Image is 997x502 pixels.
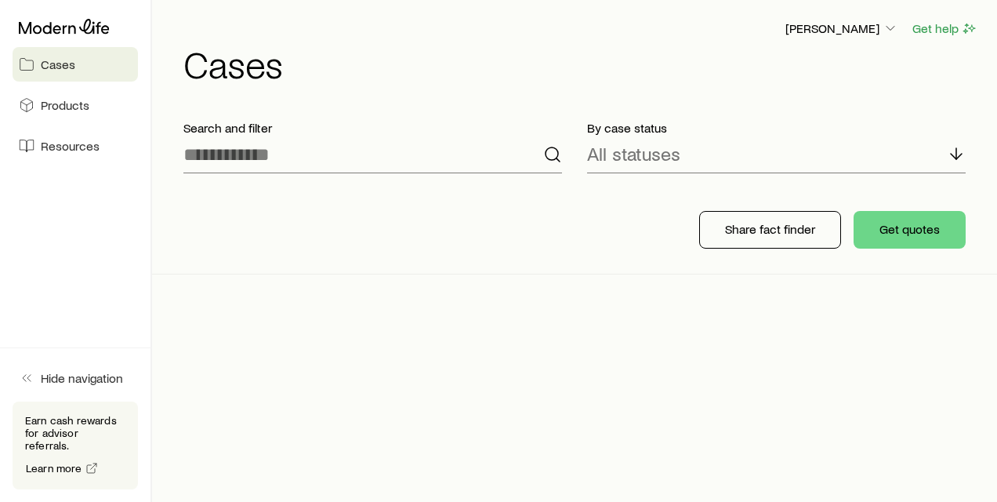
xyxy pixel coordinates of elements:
[13,129,138,163] a: Resources
[785,20,899,38] button: [PERSON_NAME]
[13,47,138,82] a: Cases
[41,56,75,72] span: Cases
[912,20,978,38] button: Get help
[785,20,898,36] p: [PERSON_NAME]
[25,414,125,452] p: Earn cash rewards for advisor referrals.
[41,370,123,386] span: Hide navigation
[725,221,815,237] p: Share fact finder
[13,402,138,489] div: Earn cash rewards for advisor referrals.Learn more
[41,138,100,154] span: Resources
[587,143,680,165] p: All statuses
[26,463,82,474] span: Learn more
[699,211,841,249] button: Share fact finder
[13,88,138,122] a: Products
[183,120,562,136] p: Search and filter
[13,361,138,395] button: Hide navigation
[183,45,978,82] h1: Cases
[854,211,966,249] button: Get quotes
[41,97,89,113] span: Products
[587,120,966,136] p: By case status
